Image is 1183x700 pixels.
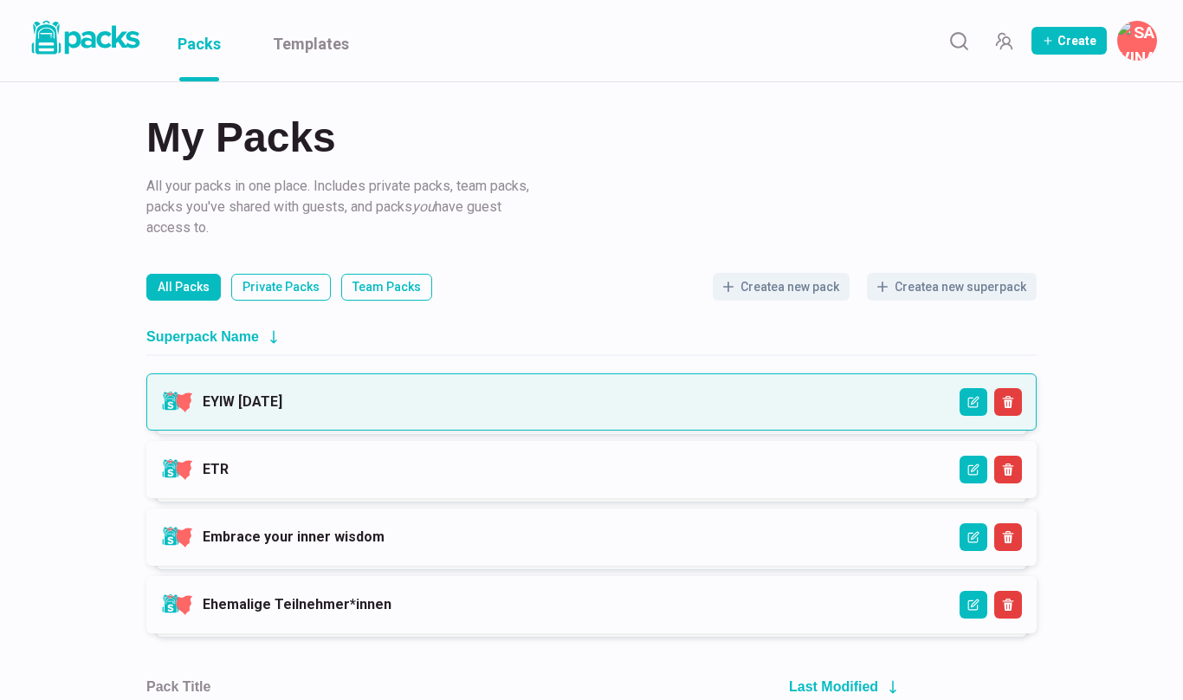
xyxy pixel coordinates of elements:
button: Delete Superpack [994,591,1022,619]
button: Manage Team Invites [986,23,1021,58]
i: you [412,198,435,215]
p: Team Packs [352,278,421,296]
button: Edit [960,456,987,483]
p: All your packs in one place. Includes private packs, team packs, packs you've shared with guests,... [146,176,536,238]
button: Delete Superpack [994,456,1022,483]
h2: Last Modified [789,678,878,695]
button: Createa new superpack [867,273,1037,301]
a: Packs logo [26,17,143,64]
button: Edit [960,523,987,551]
button: Create Pack [1031,27,1107,55]
h2: Pack Title [146,678,210,695]
h2: Superpack Name [146,328,259,345]
p: All Packs [158,278,210,296]
button: Search [941,23,976,58]
button: Createa new pack [713,273,850,301]
button: Savina Tilmann [1117,21,1157,61]
button: Delete Superpack [994,388,1022,416]
button: Edit [960,591,987,619]
img: Packs logo [26,17,143,58]
p: Private Packs [242,278,320,296]
button: Delete Superpack [994,523,1022,551]
button: Edit [960,388,987,416]
h2: My Packs [146,117,1037,159]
